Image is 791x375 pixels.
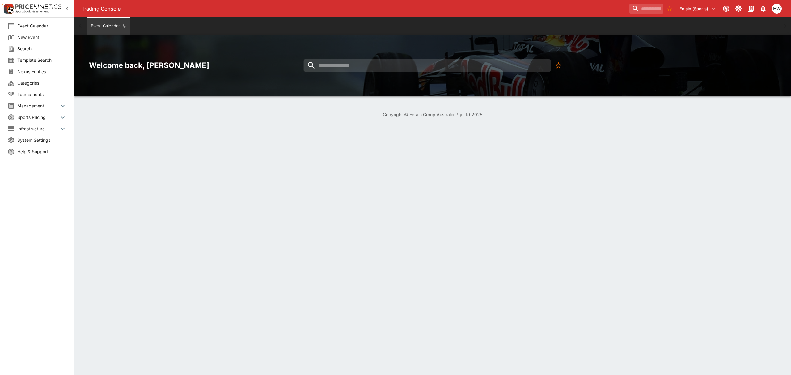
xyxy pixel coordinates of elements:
span: Infrastructure [17,125,59,132]
span: Management [17,103,59,109]
img: PriceKinetics Logo [2,2,14,15]
div: Harrison Walker [772,4,782,14]
button: Documentation [745,3,756,14]
img: Sportsbook Management [15,10,49,13]
button: Toggle light/dark mode [733,3,744,14]
span: New Event [17,34,66,40]
span: Nexus Entities [17,68,66,75]
span: Help & Support [17,148,66,155]
span: Sports Pricing [17,114,59,120]
button: Harrison Walker [770,2,784,15]
button: Notifications [758,3,769,14]
input: search [629,4,663,14]
span: Categories [17,80,66,86]
button: Select Tenant [676,4,719,14]
img: PriceKinetics [15,4,61,9]
p: Copyright © Entain Group Australia Pty Ltd 2025 [74,111,791,118]
button: No Bookmarks [552,59,565,72]
span: Event Calendar [17,23,66,29]
h2: Welcome back, [PERSON_NAME] [89,61,315,70]
button: Connected to PK [721,3,732,14]
button: No Bookmarks [665,4,675,14]
span: Tournaments [17,91,66,98]
span: System Settings [17,137,66,143]
span: Search [17,45,66,52]
span: Template Search [17,57,66,63]
div: Trading Console [82,6,627,12]
input: search [303,59,551,72]
button: Event Calendar [87,17,130,35]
